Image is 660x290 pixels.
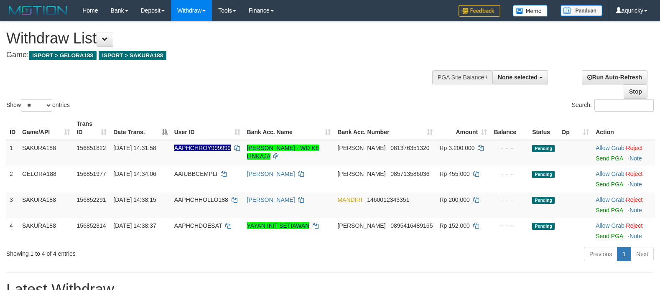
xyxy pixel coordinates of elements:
div: - - - [494,221,525,230]
a: Send PGA [596,155,623,162]
td: 1 [6,140,19,166]
span: 156851977 [77,170,106,177]
a: Send PGA [596,207,623,214]
span: Copy 1460012343351 to clipboard [367,196,409,203]
label: Search: [572,99,654,112]
span: · [596,170,626,177]
th: Op: activate to sort column ascending [558,116,592,140]
td: SAKURA188 [19,192,74,218]
a: Allow Grab [596,222,624,229]
span: Pending [532,223,555,230]
th: Bank Acc. Name: activate to sort column ascending [244,116,334,140]
span: MANDIRI [337,196,362,203]
div: - - - [494,170,525,178]
span: [PERSON_NAME] [337,145,385,151]
h1: Withdraw List [6,30,432,47]
td: · [592,140,655,166]
span: Rp 455.000 [439,170,469,177]
th: Balance [490,116,529,140]
img: panduan.png [561,5,602,16]
span: Rp 200.000 [439,196,469,203]
span: ISPORT > GELORA188 [29,51,97,60]
a: 1 [617,247,631,261]
td: · [592,192,655,218]
a: Reject [626,222,643,229]
span: [PERSON_NAME] [337,222,385,229]
span: 156851822 [77,145,106,151]
th: Trans ID: activate to sort column ascending [74,116,110,140]
a: Note [629,181,642,188]
label: Show entries [6,99,70,112]
div: - - - [494,196,525,204]
a: Allow Grab [596,196,624,203]
span: [DATE] 14:31:58 [113,145,156,151]
td: · [592,166,655,192]
td: · [592,218,655,244]
a: [PERSON_NAME] [247,196,295,203]
a: Allow Grab [596,145,624,151]
a: Reject [626,145,643,151]
span: [DATE] 14:38:15 [113,196,156,203]
a: Send PGA [596,233,623,239]
span: Copy 081376351320 to clipboard [390,145,429,151]
span: Pending [532,171,555,178]
th: Date Trans.: activate to sort column descending [110,116,171,140]
a: Note [629,233,642,239]
td: 3 [6,192,19,218]
span: [PERSON_NAME] [337,170,385,177]
span: Pending [532,197,555,204]
span: 156852314 [77,222,106,229]
div: - - - [494,144,525,152]
th: ID [6,116,19,140]
td: 4 [6,218,19,244]
span: AAPHCHHOLLO188 [174,196,228,203]
a: Stop [624,84,647,99]
a: Note [629,155,642,162]
span: None selected [498,74,538,81]
span: · [596,196,626,203]
a: Note [629,207,642,214]
span: · [596,222,626,229]
a: [PERSON_NAME] [247,170,295,177]
img: MOTION_logo.png [6,4,70,17]
a: Run Auto-Refresh [582,70,647,84]
span: ISPORT > SAKURA188 [99,51,166,60]
span: Copy 0895416489165 to clipboard [390,222,433,229]
a: Next [631,247,654,261]
img: Feedback.jpg [459,5,500,17]
span: Pending [532,145,555,152]
h4: Game: [6,51,432,59]
a: [PERSON_NAME] - WD KE LINKAJA [247,145,319,160]
a: Previous [584,247,617,261]
td: 2 [6,166,19,192]
span: [DATE] 14:34:06 [113,170,156,177]
th: Game/API: activate to sort column ascending [19,116,74,140]
span: Copy 085713586036 to clipboard [390,170,429,177]
img: Button%20Memo.svg [513,5,548,17]
span: AAIUBBCEMPLI [174,170,217,177]
th: User ID: activate to sort column ascending [171,116,244,140]
th: Status [529,116,558,140]
a: Allow Grab [596,170,624,177]
span: Nama rekening ada tanda titik/strip, harap diedit [174,145,231,151]
th: Amount: activate to sort column ascending [436,116,490,140]
div: PGA Site Balance / [432,70,492,84]
a: Reject [626,196,643,203]
div: Showing 1 to 4 of 4 entries [6,246,269,258]
span: 156852291 [77,196,106,203]
span: Rp 3.200.000 [439,145,474,151]
span: AAPHCHDOESAT [174,222,222,229]
th: Action [592,116,655,140]
a: Send PGA [596,181,623,188]
th: Bank Acc. Number: activate to sort column ascending [334,116,436,140]
td: GELORA188 [19,166,74,192]
span: [DATE] 14:38:37 [113,222,156,229]
td: SAKURA188 [19,140,74,166]
input: Search: [594,99,654,112]
a: Reject [626,170,643,177]
td: SAKURA188 [19,218,74,244]
select: Showentries [21,99,52,112]
button: None selected [492,70,548,84]
a: YAYAN IKIT SETIAWAN [247,222,310,229]
span: Rp 152.000 [439,222,469,229]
